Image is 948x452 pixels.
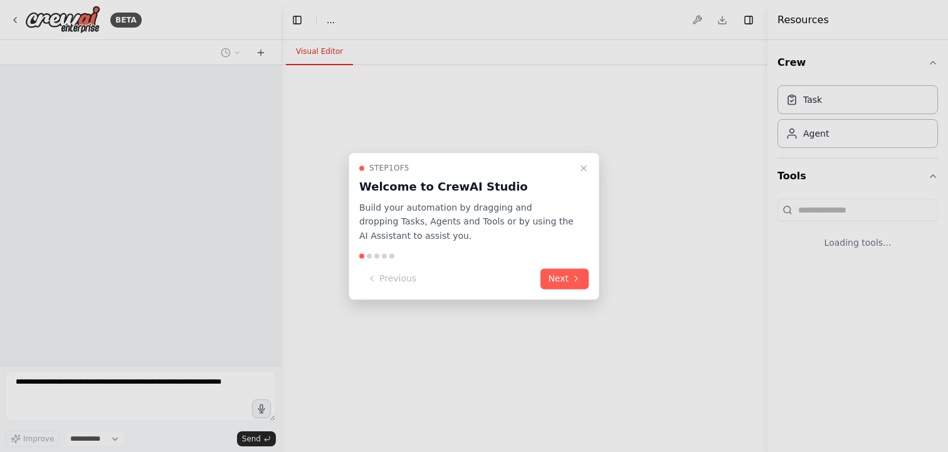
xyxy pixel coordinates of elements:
button: Next [540,268,589,289]
h3: Welcome to CrewAI Studio [359,178,574,196]
button: Hide left sidebar [288,11,306,29]
button: Previous [359,268,424,289]
span: Step 1 of 5 [369,163,409,173]
p: Build your automation by dragging and dropping Tasks, Agents and Tools or by using the AI Assista... [359,201,574,243]
button: Close walkthrough [576,160,591,176]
